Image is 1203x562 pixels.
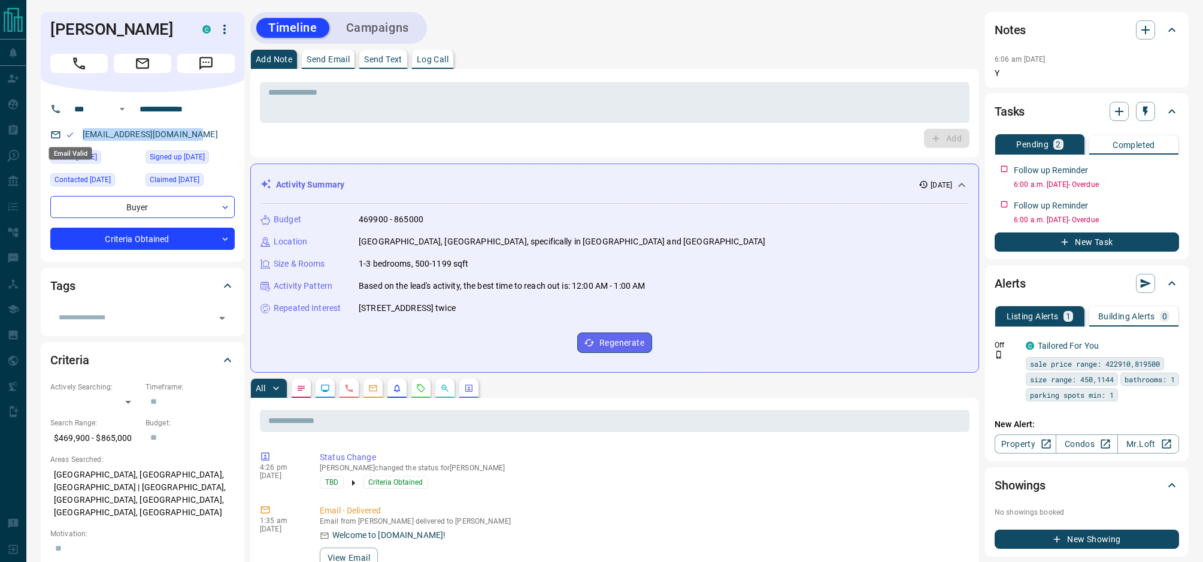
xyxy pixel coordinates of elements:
p: 6:00 a.m. [DATE] - Overdue [1014,179,1179,190]
p: 2 [1056,140,1060,149]
svg: Requests [416,383,426,393]
span: bathrooms: 1 [1125,373,1175,385]
div: Criteria Obtained [50,228,235,250]
p: No showings booked [995,507,1179,518]
p: 4:26 pm [260,463,302,472]
h2: Alerts [995,274,1026,293]
p: 1-3 bedrooms, 500-1199 sqft [359,258,469,270]
h2: Showings [995,476,1046,495]
p: Completed [1113,141,1155,149]
p: Based on the lead's activity, the best time to reach out is: 12:00 AM - 1:00 AM [359,280,645,292]
p: [STREET_ADDRESS] twice [359,302,456,315]
div: Fri Aug 01 2025 [50,173,140,190]
p: Email - Delivered [320,504,965,517]
div: Activity Summary[DATE] [260,174,969,196]
a: Tailored For You [1038,341,1099,351]
svg: Push Notification Only [995,351,1003,359]
p: $469,900 - $865,000 [50,428,140,448]
p: [GEOGRAPHIC_DATA], [GEOGRAPHIC_DATA], specifically in [GEOGRAPHIC_DATA] and [GEOGRAPHIC_DATA] [359,235,765,248]
p: Search Range: [50,418,140,428]
h2: Tags [50,276,75,295]
p: [PERSON_NAME] changed the status for [PERSON_NAME] [320,464,965,472]
h2: Notes [995,20,1026,40]
h1: [PERSON_NAME] [50,20,184,39]
div: condos.ca [202,25,211,34]
p: Areas Searched: [50,454,235,465]
div: Notes [995,16,1179,44]
p: Actively Searching: [50,382,140,392]
p: Send Text [364,55,402,64]
div: Tags [50,271,235,300]
p: 1 [1066,312,1071,321]
div: Tasks [995,97,1179,126]
p: Status Change [320,451,965,464]
span: TBD [325,476,338,488]
p: All [256,384,265,392]
p: Off [995,340,1019,351]
div: Fri Aug 01 2025 [50,150,140,167]
button: Open [214,310,231,327]
p: Welcome to [DOMAIN_NAME]! [332,529,446,542]
p: 6:00 a.m. [DATE] - Overdue [1014,214,1179,225]
p: Email from [PERSON_NAME] delivered to [PERSON_NAME] [320,517,965,525]
button: Regenerate [577,333,652,353]
svg: Agent Actions [464,383,474,393]
span: size range: 450,1144 [1030,373,1114,385]
p: Activity Pattern [274,280,332,292]
p: Y [995,67,1179,80]
svg: Opportunities [440,383,450,393]
button: New Showing [995,530,1179,549]
p: Timeframe: [146,382,235,392]
button: Timeline [256,18,329,38]
p: Location [274,235,307,248]
div: Buyer [50,196,235,218]
p: Motivation: [50,528,235,539]
span: parking spots min: 1 [1030,389,1114,401]
p: Activity Summary [276,179,344,191]
span: Call [50,54,108,73]
span: Email [114,54,171,73]
svg: Email Valid [66,131,74,139]
span: sale price range: 422910,819500 [1030,358,1160,370]
div: Fri Aug 01 2025 [146,150,235,167]
span: Message [177,54,235,73]
svg: Emails [368,383,378,393]
svg: Listing Alerts [392,383,402,393]
p: Listing Alerts [1007,312,1059,321]
p: Follow up Reminder [1014,200,1088,212]
p: [DATE] [260,525,302,533]
svg: Lead Browsing Activity [320,383,330,393]
p: [DATE] [260,472,302,480]
p: 469900 - 865000 [359,213,423,226]
p: Send Email [307,55,350,64]
p: Follow up Reminder [1014,164,1088,177]
button: Open [115,102,129,116]
a: Mr.Loft [1117,434,1179,454]
p: Add Note [256,55,292,64]
p: 6:06 am [DATE] [995,55,1046,64]
p: Log Call [417,55,449,64]
a: [EMAIL_ADDRESS][DOMAIN_NAME] [83,129,218,139]
span: Criteria Obtained [368,476,423,488]
p: 0 [1162,312,1167,321]
p: Size & Rooms [274,258,325,270]
span: Contacted [DATE] [54,174,111,186]
a: Property [995,434,1056,454]
span: Signed up [DATE] [150,151,205,163]
p: New Alert: [995,418,1179,431]
div: Showings [995,471,1179,500]
div: Email Valid [49,147,92,160]
p: 1:35 am [260,516,302,525]
p: Budget [274,213,301,226]
div: Criteria [50,346,235,374]
button: New Task [995,232,1179,252]
div: condos.ca [1026,342,1034,350]
p: [GEOGRAPHIC_DATA], [GEOGRAPHIC_DATA], [GEOGRAPHIC_DATA] | [GEOGRAPHIC_DATA], [GEOGRAPHIC_DATA], [... [50,465,235,522]
svg: Notes [296,383,306,393]
p: Budget: [146,418,235,428]
div: Alerts [995,269,1179,298]
p: Pending [1016,140,1049,149]
p: [DATE] [931,180,952,191]
h2: Criteria [50,351,89,370]
p: Building Alerts [1098,312,1155,321]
